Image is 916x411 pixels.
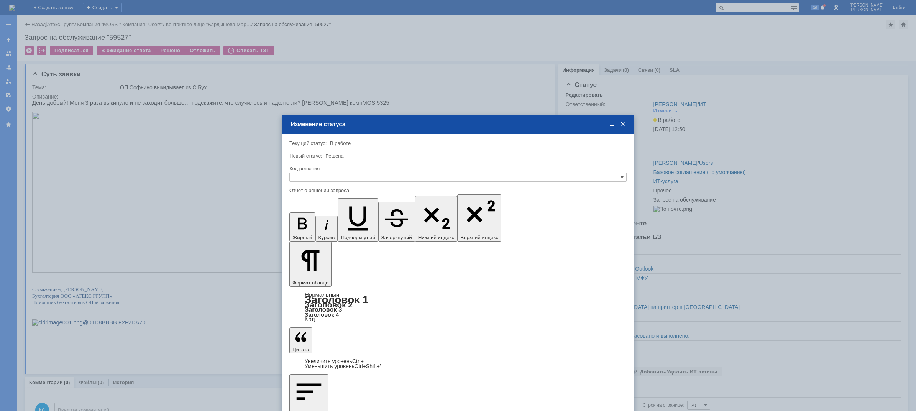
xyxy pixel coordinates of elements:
[608,121,616,128] span: Свернуть (Ctrl + M)
[305,294,369,306] a: Заголовок 1
[289,327,312,353] button: Цитата
[305,358,365,364] a: Increase
[460,235,498,240] span: Верхний индекс
[325,153,343,159] span: Решена
[292,235,312,240] span: Жирный
[289,140,327,146] label: Текущий статус:
[292,280,328,286] span: Формат абзаца
[318,235,335,240] span: Курсив
[292,347,309,352] span: Цитата
[289,292,627,322] div: Формат абзаца
[352,358,365,364] span: Ctrl+'
[305,291,339,298] a: Нормальный
[289,242,332,287] button: Формат абзаца
[305,300,353,309] a: Заголовок 2
[305,316,315,323] a: Код
[289,153,322,159] label: Новый статус:
[381,235,412,240] span: Зачеркнутый
[289,166,625,171] div: Код решения
[341,235,375,240] span: Подчеркнутый
[289,188,625,193] div: Отчет о решении запроса
[338,198,378,242] button: Подчеркнутый
[378,202,415,242] button: Зачеркнутый
[330,140,351,146] span: В работе
[305,311,339,318] a: Заголовок 4
[305,363,381,369] a: Decrease
[315,216,338,242] button: Курсив
[619,121,627,128] span: Закрыть
[457,194,501,242] button: Верхний индекс
[289,359,627,369] div: Цитата
[305,306,342,313] a: Заголовок 3
[418,235,455,240] span: Нижний индекс
[415,196,458,242] button: Нижний индекс
[291,121,627,128] div: Изменение статуса
[289,212,315,242] button: Жирный
[355,363,381,369] span: Ctrl+Shift+'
